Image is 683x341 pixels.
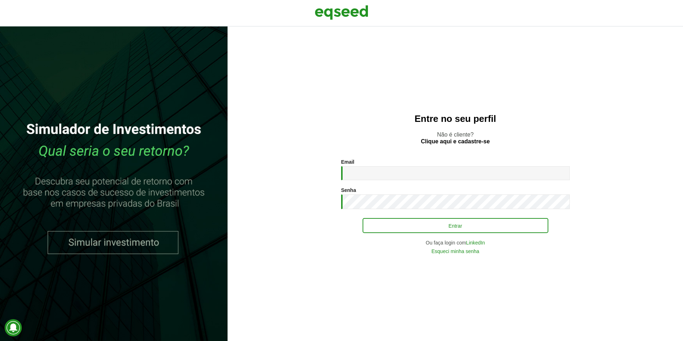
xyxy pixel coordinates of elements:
a: Esqueci minha senha [432,249,479,254]
div: Ou faça login com [341,240,570,245]
h2: Entre no seu perfil [242,114,669,124]
a: Clique aqui e cadastre-se [421,139,490,144]
button: Entrar [363,218,548,233]
label: Senha [341,188,356,193]
img: EqSeed Logo [315,4,368,21]
label: Email [341,159,354,164]
a: LinkedIn [466,240,485,245]
p: Não é cliente? [242,131,669,145]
